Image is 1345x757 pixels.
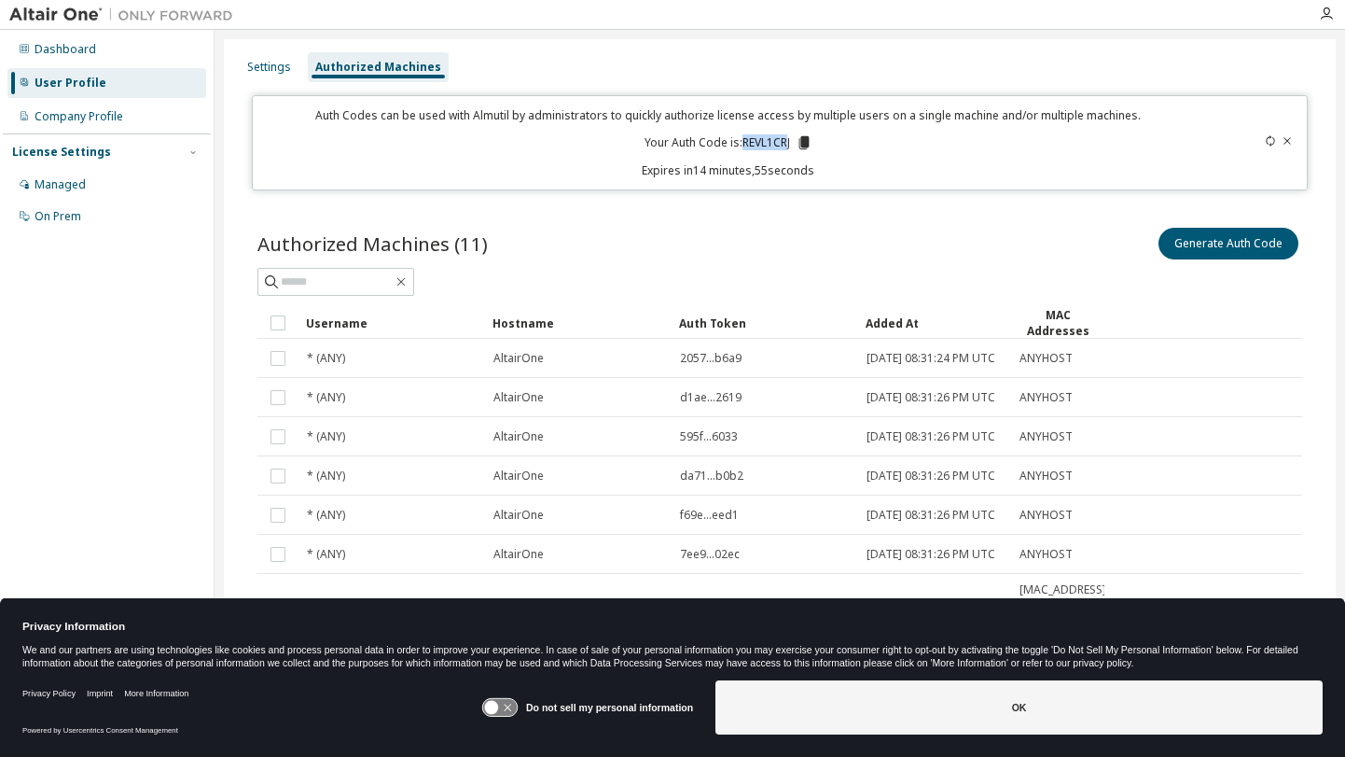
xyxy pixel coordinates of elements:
[307,390,345,405] span: * (ANY)
[1019,582,1106,687] span: [MAC_ADDRESS] , [MAC_ADDRESS] , [MAC_ADDRESS] , [MAC_ADDRESS]
[680,429,738,444] span: 595f...6033
[1019,351,1073,366] span: ANYHOST
[307,351,345,366] span: * (ANY)
[307,429,345,444] span: * (ANY)
[645,134,812,151] p: Your Auth Code is: REVL1CRJ
[867,547,995,562] span: [DATE] 08:31:26 PM UTC
[680,508,739,523] span: f69e...eed1
[867,469,995,484] span: [DATE] 08:31:26 PM UTC
[315,60,441,75] div: Authorized Machines
[264,162,1193,178] p: Expires in 14 minutes, 55 seconds
[247,60,291,75] div: Settings
[257,231,488,257] span: Authorized Machines (11)
[866,308,1004,338] div: Added At
[493,351,544,366] span: AltairOne
[1019,547,1073,562] span: ANYHOST
[493,469,544,484] span: AltairOne
[12,145,111,160] div: License Settings
[1019,390,1073,405] span: ANYHOST
[493,547,544,562] span: AltairOne
[680,547,740,562] span: 7ee9...02ec
[679,308,851,338] div: Auth Token
[264,107,1193,123] p: Auth Codes can be used with Almutil by administrators to quickly authorize license access by mult...
[680,469,743,484] span: da71...b0b2
[1019,307,1097,339] div: MAC Addresses
[306,308,478,338] div: Username
[307,547,345,562] span: * (ANY)
[867,390,995,405] span: [DATE] 08:31:26 PM UTC
[1158,228,1298,259] button: Generate Auth Code
[680,351,742,366] span: 2057...b6a9
[867,351,995,366] span: [DATE] 08:31:24 PM UTC
[493,390,544,405] span: AltairOne
[492,308,664,338] div: Hostname
[1019,429,1073,444] span: ANYHOST
[867,429,995,444] span: [DATE] 08:31:26 PM UTC
[1019,469,1073,484] span: ANYHOST
[307,469,345,484] span: * (ANY)
[9,6,243,24] img: Altair One
[493,429,544,444] span: AltairOne
[35,76,106,91] div: User Profile
[35,177,86,192] div: Managed
[35,42,96,57] div: Dashboard
[35,209,81,224] div: On Prem
[867,508,995,523] span: [DATE] 08:31:26 PM UTC
[493,508,544,523] span: AltairOne
[307,508,345,523] span: * (ANY)
[680,390,742,405] span: d1ae...2619
[35,109,123,124] div: Company Profile
[1019,508,1073,523] span: ANYHOST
